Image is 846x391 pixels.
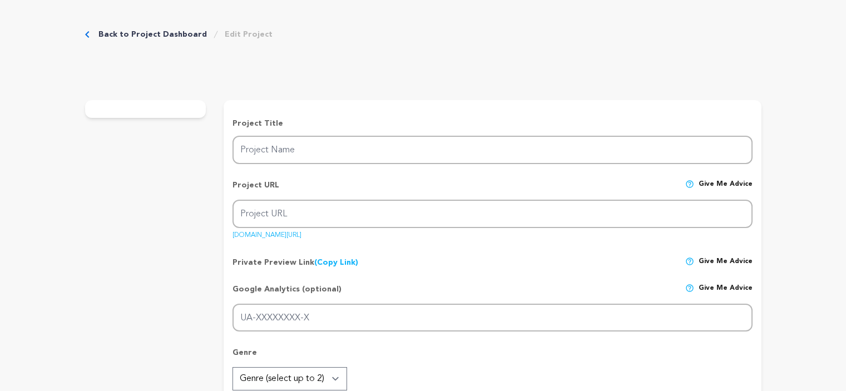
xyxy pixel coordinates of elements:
[314,259,358,266] a: (Copy Link)
[232,284,342,304] p: Google Analytics (optional)
[232,200,752,228] input: Project URL
[85,29,273,40] div: Breadcrumb
[232,180,279,200] p: Project URL
[699,284,753,304] span: Give me advice
[232,304,752,332] input: UA-XXXXXXXX-X
[98,29,207,40] a: Back to Project Dashboard
[699,257,753,268] span: Give me advice
[225,29,273,40] a: Edit Project
[699,180,753,200] span: Give me advice
[685,180,694,189] img: help-circle.svg
[685,284,694,293] img: help-circle.svg
[232,257,358,268] p: Private Preview Link
[232,347,752,367] p: Genre
[232,136,752,164] input: Project Name
[685,257,694,266] img: help-circle.svg
[232,227,301,239] a: [DOMAIN_NAME][URL]
[232,118,752,129] p: Project Title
